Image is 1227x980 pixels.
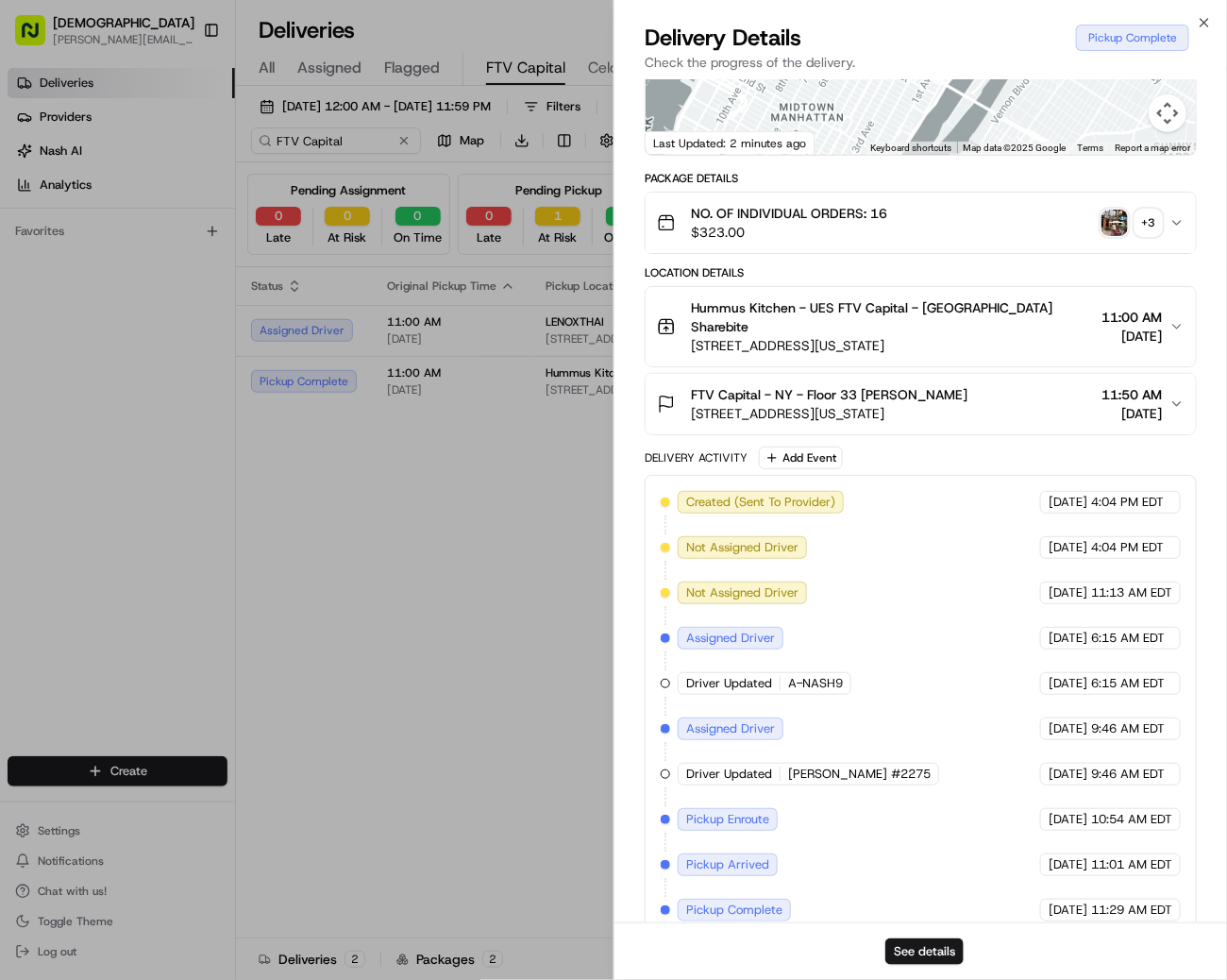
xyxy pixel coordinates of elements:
a: 📗Knowledge Base [11,265,152,299]
div: + 3 [1135,210,1162,236]
span: Driver Updated [686,766,772,783]
span: Knowledge Base [38,273,144,292]
img: 1736555255976-a54dd68f-1ca7-489b-9aae-adbdc363a1c4 [19,179,53,213]
span: [DATE] [1049,811,1087,828]
span: [DATE] [1101,404,1162,423]
span: 6:15 AM EDT [1091,675,1165,692]
div: We're available if you need us! [64,198,239,213]
span: [DATE] [1049,584,1087,601]
img: Nash [19,18,57,56]
span: $323.00 [691,223,887,242]
span: 11:00 AM [1101,308,1162,327]
div: Package Details [645,171,1197,186]
a: 💻API Documentation [152,265,311,299]
span: Pickup Complete [686,902,782,919]
span: 11:29 AM EDT [1091,902,1172,919]
img: Google [650,130,713,155]
span: [DATE] [1049,856,1087,873]
span: 11:13 AM EDT [1091,584,1172,601]
span: [DATE] [1049,630,1087,647]
a: Terms [1077,143,1103,153]
div: Last Updated: 2 minutes ago [646,131,815,155]
div: Start new chat [64,179,310,198]
span: Hummus Kitchen - UES FTV Capital - [GEOGRAPHIC_DATA] Sharebite [691,298,1094,336]
span: [STREET_ADDRESS][US_STATE] [691,336,1094,355]
span: [DATE] [1049,539,1087,556]
span: 11:01 AM EDT [1091,856,1172,873]
div: Delivery Activity [645,450,748,465]
button: photo_proof_of_pickup image+3 [1101,210,1162,236]
span: 9:46 AM EDT [1091,720,1165,737]
span: [DATE] [1049,766,1087,783]
span: Assigned Driver [686,720,775,737]
span: [PERSON_NAME] #2275 [788,766,931,783]
div: Location Details [645,265,1197,280]
button: See details [885,938,964,965]
span: A-NASH9 [788,675,843,692]
span: [DATE] [1049,720,1087,737]
span: [DATE] [1049,494,1087,511]
span: Pickup Arrived [686,856,769,873]
span: Pickup Enroute [686,811,769,828]
span: 11:50 AM [1101,385,1162,404]
button: NO. OF INDIVIDUAL ORDERS: 16$323.00photo_proof_of_pickup image+3 [646,193,1196,253]
span: 4:04 PM EDT [1091,494,1164,511]
a: Open this area in Google Maps (opens a new window) [650,130,713,155]
div: 📗 [19,275,34,290]
button: Map camera controls [1149,94,1186,132]
span: 4:04 PM EDT [1091,539,1164,556]
span: FTV Capital - NY - Floor 33 [PERSON_NAME] [691,385,967,404]
span: Not Assigned Driver [686,539,798,556]
a: Powered byPylon [133,318,228,333]
input: Clear [49,121,311,141]
span: Pylon [188,319,228,333]
div: 💻 [160,275,175,290]
img: photo_proof_of_pickup image [1101,210,1128,236]
span: Map data ©2025 Google [963,143,1066,153]
span: [DATE] [1101,327,1162,346]
button: Keyboard shortcuts [870,142,951,155]
button: FTV Capital - NY - Floor 33 [PERSON_NAME][STREET_ADDRESS][US_STATE]11:50 AM[DATE] [646,374,1196,434]
span: Not Assigned Driver [686,584,798,601]
button: Hummus Kitchen - UES FTV Capital - [GEOGRAPHIC_DATA] Sharebite[STREET_ADDRESS][US_STATE]11:00 AM[... [646,287,1196,366]
span: NO. OF INDIVIDUAL ORDERS: 16 [691,204,887,223]
p: Welcome 👋 [19,75,344,105]
span: Created (Sent To Provider) [686,494,835,511]
span: 6:15 AM EDT [1091,630,1165,647]
span: 10:54 AM EDT [1091,811,1172,828]
button: Start new chat [321,185,344,208]
span: Driver Updated [686,675,772,692]
span: [DATE] [1049,902,1087,919]
span: API Documentation [178,273,303,292]
span: [DATE] [1049,675,1087,692]
span: Assigned Driver [686,630,775,647]
span: Delivery Details [645,23,801,53]
span: 9:46 AM EDT [1091,766,1165,783]
a: Report a map error [1115,143,1190,153]
span: [STREET_ADDRESS][US_STATE] [691,404,967,423]
p: Check the progress of the delivery. [645,53,1197,72]
button: Add Event [759,447,843,469]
